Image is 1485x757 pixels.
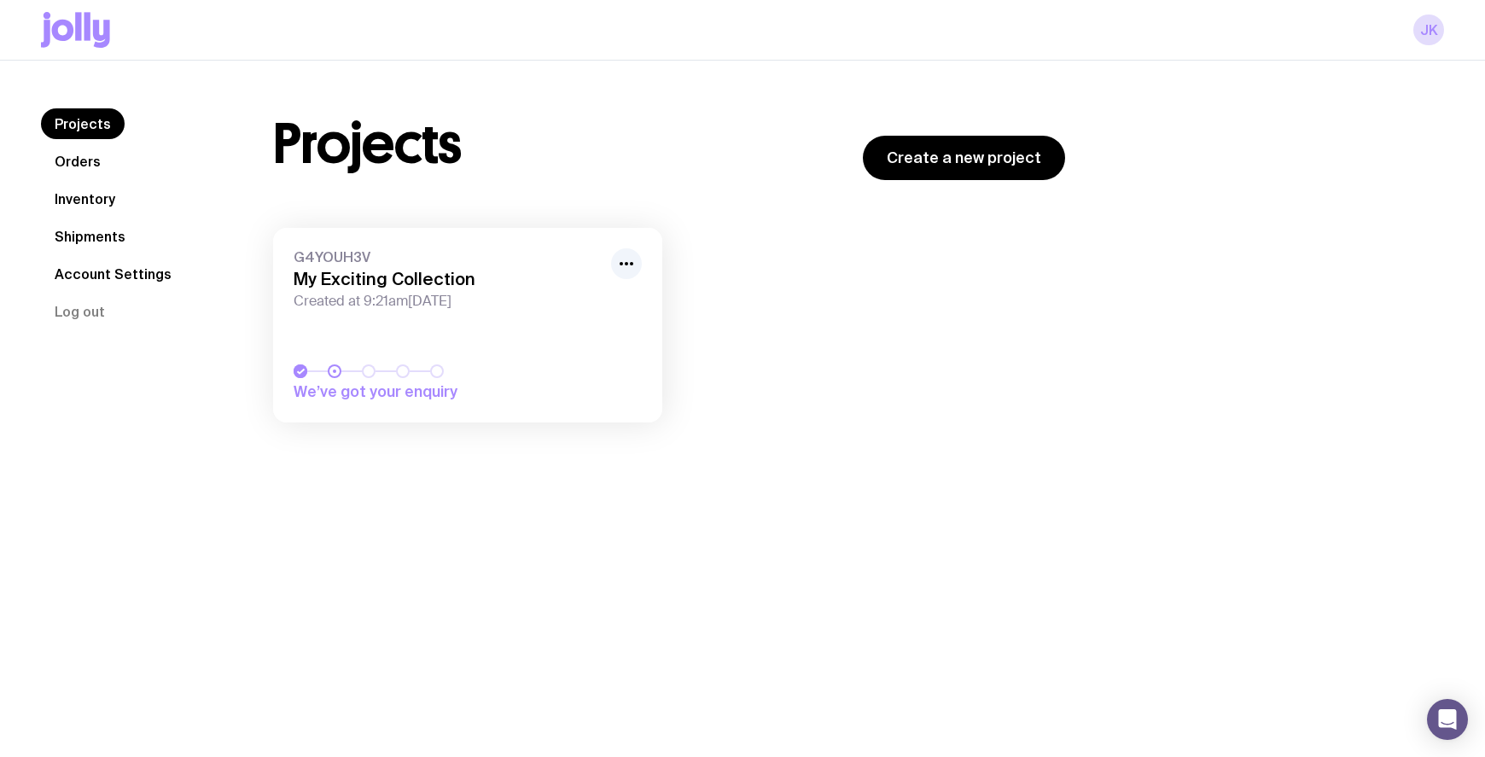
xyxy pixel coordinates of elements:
[294,269,601,289] h3: My Exciting Collection
[1413,15,1444,45] a: JK
[1427,699,1468,740] div: Open Intercom Messenger
[41,221,139,252] a: Shipments
[294,248,601,265] span: G4YOUH3V
[294,381,533,402] span: We’ve got your enquiry
[41,183,129,214] a: Inventory
[41,259,185,289] a: Account Settings
[863,136,1065,180] a: Create a new project
[41,146,114,177] a: Orders
[41,108,125,139] a: Projects
[41,296,119,327] button: Log out
[294,293,601,310] span: Created at 9:21am[DATE]
[273,228,662,422] a: G4YOUH3VMy Exciting CollectionCreated at 9:21am[DATE]We’ve got your enquiry
[273,117,462,172] h1: Projects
